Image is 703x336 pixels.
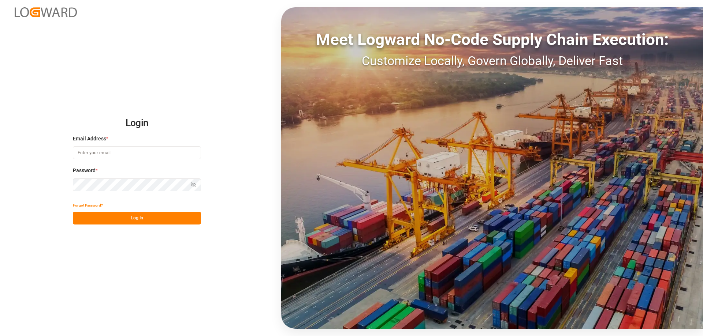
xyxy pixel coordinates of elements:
[281,52,703,70] div: Customize Locally, Govern Globally, Deliver Fast
[73,167,96,174] span: Password
[73,146,201,159] input: Enter your email
[73,199,103,212] button: Forgot Password?
[281,27,703,52] div: Meet Logward No-Code Supply Chain Execution:
[73,135,106,143] span: Email Address
[73,112,201,135] h2: Login
[15,7,77,17] img: Logward_new_orange.png
[73,212,201,224] button: Log In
